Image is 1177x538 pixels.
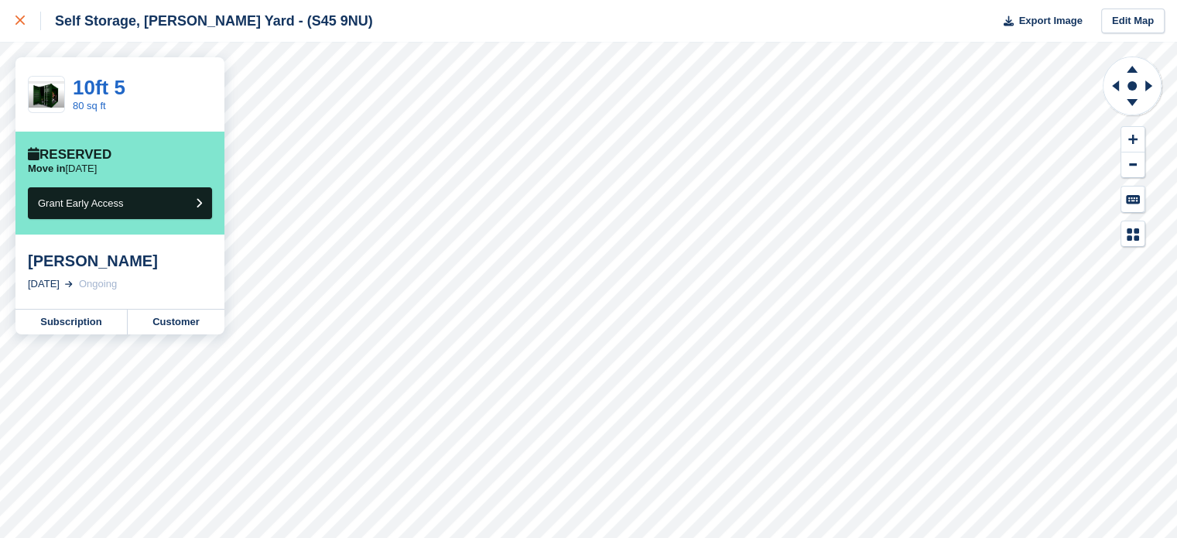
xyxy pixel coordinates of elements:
[38,197,124,209] span: Grant Early Access
[1101,9,1165,34] a: Edit Map
[1121,152,1144,178] button: Zoom Out
[128,310,224,334] a: Customer
[28,276,60,292] div: [DATE]
[1121,187,1144,212] button: Keyboard Shortcuts
[29,81,64,107] img: 1000214366.jpg
[28,163,65,174] span: Move in
[28,163,97,175] p: [DATE]
[28,187,212,219] button: Grant Early Access
[73,100,106,111] a: 80 sq ft
[41,12,373,30] div: Self Storage, [PERSON_NAME] Yard - (S45 9NU)
[73,76,125,99] a: 10ft 5
[15,310,128,334] a: Subscription
[1018,13,1082,29] span: Export Image
[28,147,111,163] div: Reserved
[1121,221,1144,247] button: Map Legend
[994,9,1083,34] button: Export Image
[1121,127,1144,152] button: Zoom In
[79,276,117,292] div: Ongoing
[28,252,212,270] div: [PERSON_NAME]
[65,281,73,287] img: arrow-right-light-icn-cde0832a797a2874e46488d9cf13f60e5c3a73dbe684e267c42b8395dfbc2abf.svg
